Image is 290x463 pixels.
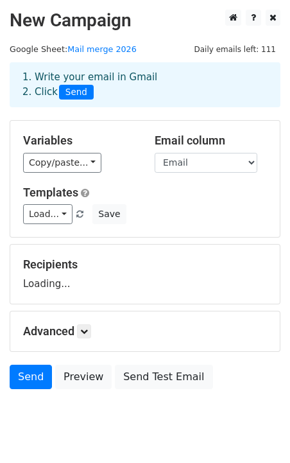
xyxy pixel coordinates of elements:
[13,70,277,100] div: 1. Write your email in Gmail 2. Click
[23,153,101,173] a: Copy/paste...
[23,258,267,272] h5: Recipients
[59,85,94,100] span: Send
[23,258,267,291] div: Loading...
[189,44,280,54] a: Daily emails left: 111
[23,204,72,224] a: Load...
[189,42,280,57] span: Daily emails left: 111
[67,44,137,54] a: Mail merge 2026
[23,134,135,148] h5: Variables
[10,44,137,54] small: Google Sheet:
[92,204,126,224] button: Save
[10,365,52,389] a: Send
[155,134,267,148] h5: Email column
[23,186,78,199] a: Templates
[23,324,267,338] h5: Advanced
[55,365,112,389] a: Preview
[10,10,280,31] h2: New Campaign
[115,365,212,389] a: Send Test Email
